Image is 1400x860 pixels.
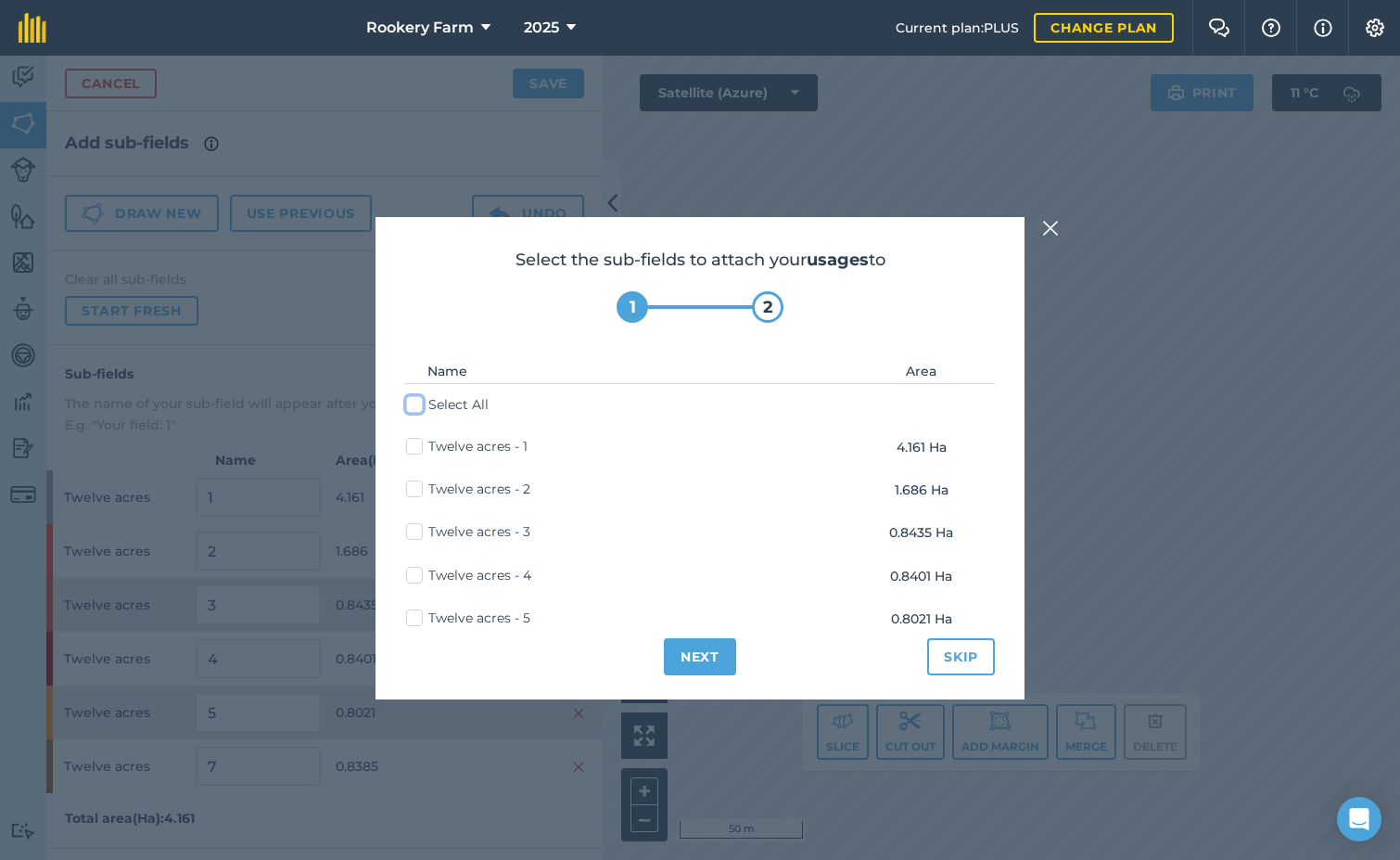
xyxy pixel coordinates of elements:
[406,522,530,542] label: Twelve acres - 3
[1042,217,1059,239] img: svg+xml;base64,PHN2ZyB4bWxucz0iaHR0cDovL3d3dy53My5vcmcvMjAwMC9zdmciIHdpZHRoPSIyMiIgaGVpZ2h0PSIzMC...
[847,426,995,469] td: 4.161 Ha
[847,597,995,640] td: 0.8021 Ha
[405,360,847,383] th: Name
[1364,19,1386,37] img: A cog icon
[19,13,46,43] img: fieldmargin Logo
[617,291,648,323] div: 1
[405,247,995,274] h2: Select the sub-fields to attach your to
[1208,19,1230,37] img: Two speech bubbles overlapping with the left bubble in the forefront
[847,511,995,554] td: 0.8435 Ha
[847,360,995,383] th: Area
[1260,19,1282,37] img: A question mark icon
[1034,13,1174,43] a: Change plan
[406,480,530,499] label: Twelve acres - 2
[406,437,528,456] label: Twelve acres - 1
[927,638,995,675] button: Skip
[366,17,474,39] span: Rookery Farm
[406,609,530,628] label: Twelve acres - 5
[896,18,1019,38] span: Current plan : PLUS
[752,291,783,323] div: 2
[664,638,736,675] button: Next
[847,555,995,597] td: 0.8401 Ha
[1337,797,1381,841] div: Open Intercom Messenger
[847,469,995,511] td: 1.686 Ha
[807,250,869,270] strong: usages
[1314,17,1332,39] img: svg+xml;base64,PHN2ZyB4bWxucz0iaHR0cDovL3d3dy53My5vcmcvMjAwMC9zdmciIHdpZHRoPSIxNyIgaGVpZ2h0PSIxNy...
[406,566,531,585] label: Twelve acres - 4
[524,17,559,39] span: 2025
[406,395,489,415] label: Select All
